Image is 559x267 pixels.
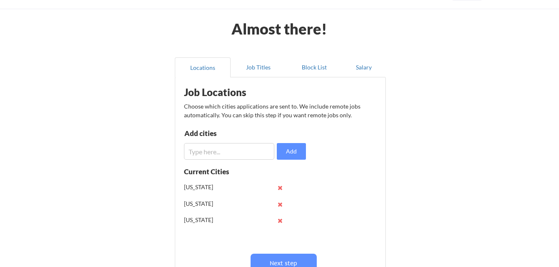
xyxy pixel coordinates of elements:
[184,87,289,97] div: Job Locations
[184,183,239,191] div: [US_STATE]
[184,143,274,160] input: Type here...
[184,102,375,119] div: Choose which cities applications are sent to. We include remote jobs automatically. You can skip ...
[184,200,239,208] div: [US_STATE]
[277,143,306,160] button: Add
[231,57,286,77] button: Job Titles
[184,216,239,224] div: [US_STATE]
[221,21,337,36] div: Almost there!
[184,130,271,137] div: Add cities
[184,168,247,175] div: Current Cities
[342,57,386,77] button: Salary
[286,57,342,77] button: Block List
[175,57,231,77] button: Locations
